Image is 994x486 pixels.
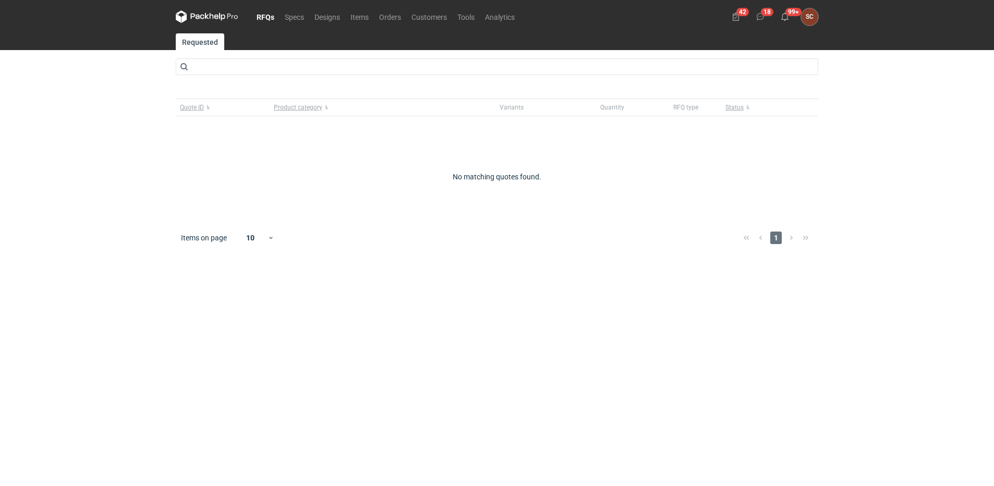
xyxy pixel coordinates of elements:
[406,10,452,23] a: Customers
[181,233,227,243] span: Items on page
[770,232,782,244] span: 1
[728,8,744,25] button: 42
[176,33,224,50] a: Requested
[280,10,309,23] a: Specs
[234,230,268,245] div: 10
[777,8,793,25] button: 99+
[452,10,480,23] a: Tools
[752,8,769,25] button: 18
[176,10,238,23] svg: Packhelp Pro
[801,8,818,26] button: SC
[309,10,345,23] a: Designs
[176,172,818,182] div: No matching quotes found.
[480,10,520,23] a: Analytics
[251,10,280,23] a: RFQs
[374,10,406,23] a: Orders
[801,8,818,26] div: Sylwia Cichórz
[345,10,374,23] a: Items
